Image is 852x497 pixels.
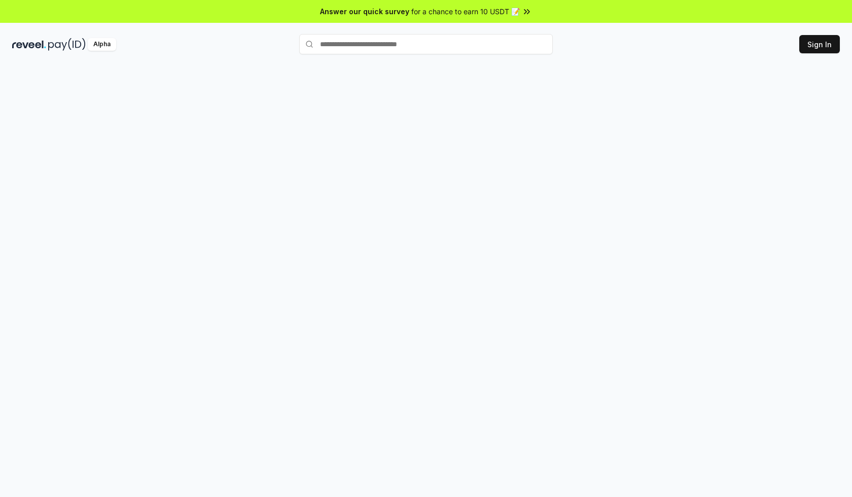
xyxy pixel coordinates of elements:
[12,38,46,51] img: reveel_dark
[320,6,409,17] span: Answer our quick survey
[799,35,840,53] button: Sign In
[88,38,116,51] div: Alpha
[411,6,520,17] span: for a chance to earn 10 USDT 📝
[48,38,86,51] img: pay_id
